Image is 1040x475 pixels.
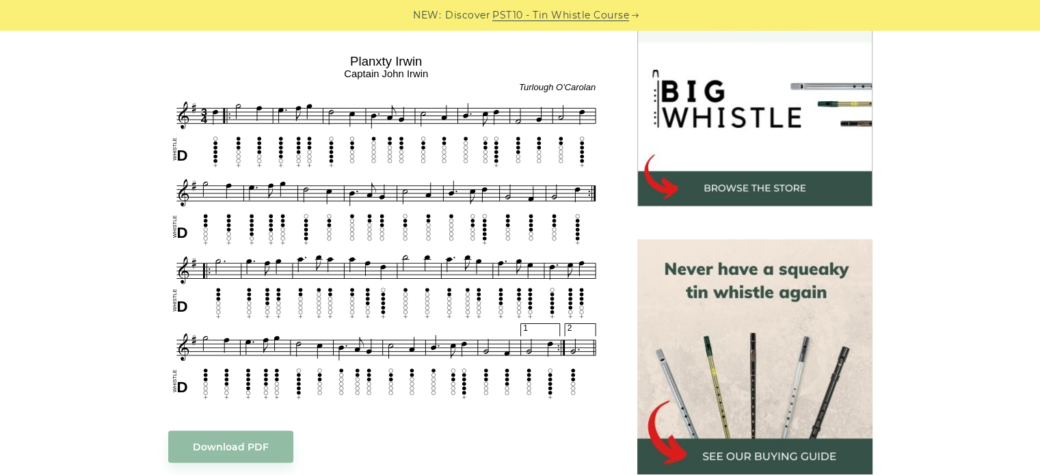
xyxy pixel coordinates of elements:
[637,239,872,474] img: tin whistle buying guide
[168,49,604,403] img: Planxty Irwin Tin Whistle Tab & Sheet Music
[413,8,441,23] span: NEW:
[168,431,293,463] a: Download PDF
[445,8,490,23] span: Discover
[492,8,629,23] a: PST10 - Tin Whistle Course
